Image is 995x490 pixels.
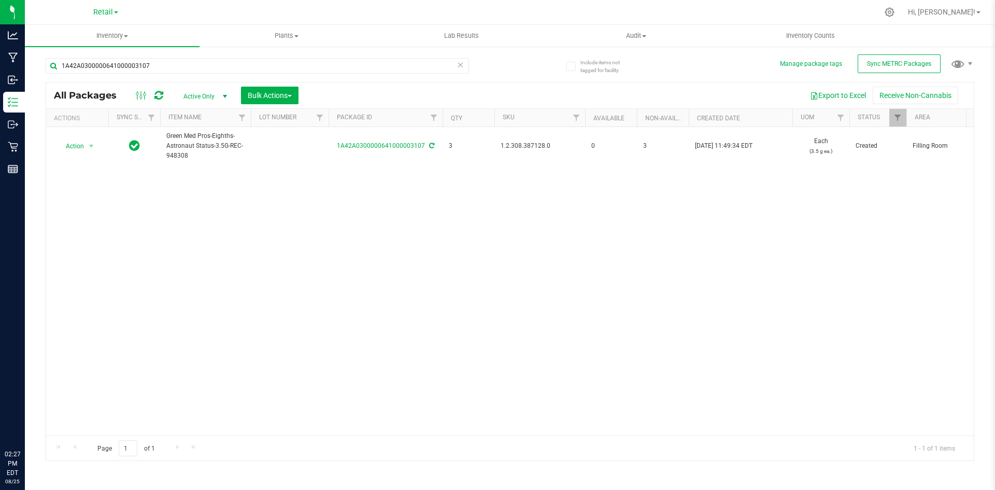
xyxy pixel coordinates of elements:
a: Package ID [337,114,372,121]
inline-svg: Inbound [8,75,18,85]
a: Filter [234,109,251,127]
span: Filling Room [913,141,978,151]
span: select [85,139,98,153]
a: Lot Number [259,114,296,121]
span: Clear [457,58,464,72]
inline-svg: Manufacturing [8,52,18,63]
a: Area [915,114,930,121]
span: 0 [591,141,631,151]
inline-svg: Outbound [8,119,18,130]
a: SKU [503,114,515,121]
a: Filter [568,109,585,127]
span: 1.2.308.387128.0 [501,141,579,151]
span: [DATE] 11:49:34 EDT [695,141,752,151]
a: Filter [832,109,849,127]
span: All Packages [54,90,127,101]
button: Bulk Actions [241,87,298,104]
span: Green Med Pros-Eighths-Astronaut Status-3.5G-REC-948308 [166,131,245,161]
span: Action [56,139,84,153]
span: Sync METRC Packages [867,60,931,67]
a: Filter [311,109,329,127]
a: Inventory Counts [723,25,898,47]
a: Audit [549,25,723,47]
a: Item Name [168,114,202,121]
span: In Sync [129,138,140,153]
a: Qty [451,115,462,122]
p: 08/25 [5,478,20,485]
span: Inventory [25,31,200,40]
inline-svg: Inventory [8,97,18,107]
inline-svg: Analytics [8,30,18,40]
inline-svg: Retail [8,142,18,152]
span: 3 [449,141,488,151]
a: Lab Results [374,25,549,47]
span: Retail [93,8,113,17]
a: Non-Available [645,115,691,122]
button: Receive Non-Cannabis [873,87,958,104]
input: Search Package ID, Item Name, SKU, Lot or Part Number... [46,58,469,74]
button: Export to Excel [803,87,873,104]
a: Filter [425,109,443,127]
iframe: Resource center unread badge [31,405,43,418]
span: Page of 1 [89,440,163,456]
span: Created [856,141,900,151]
span: Sync from Compliance System [428,142,434,149]
iframe: Resource center [10,407,41,438]
span: Bulk Actions [248,91,292,100]
span: 1 - 1 of 1 items [905,440,963,456]
div: Manage settings [883,7,896,17]
span: Lab Results [430,31,493,40]
span: Each [799,136,843,156]
div: Actions [54,115,104,122]
inline-svg: Reports [8,164,18,174]
span: Audit [549,31,723,40]
button: Manage package tags [780,60,842,68]
a: Filter [143,109,160,127]
a: 1A42A0300000641000003107 [337,142,425,149]
input: 1 [119,440,137,456]
span: Include items not tagged for facility [580,59,632,74]
a: Sync Status [117,114,157,121]
a: Plants [200,25,374,47]
a: Filter [889,109,906,127]
a: Status [858,114,880,121]
p: (3.5 g ea.) [799,146,843,156]
p: 02:27 PM EDT [5,450,20,478]
a: Available [593,115,624,122]
span: 3 [643,141,683,151]
a: Created Date [697,115,740,122]
a: UOM [801,114,814,121]
a: Inventory [25,25,200,47]
button: Sync METRC Packages [858,54,941,73]
span: Inventory Counts [772,31,849,40]
span: Hi, [PERSON_NAME]! [908,8,975,16]
span: Plants [200,31,374,40]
